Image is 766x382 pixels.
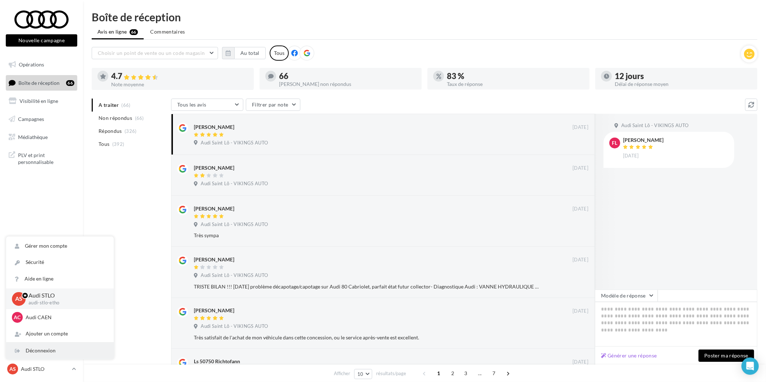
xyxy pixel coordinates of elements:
span: [DATE] [573,257,588,263]
div: [PERSON_NAME] [194,256,234,263]
div: Open Intercom Messenger [741,357,759,375]
div: Très satisfait de l'achat de mon véhicule dans cette concession, ou le service après-vente est ex... [194,334,541,341]
span: Audi Saint Lô - VIKINGS AUTO [201,272,268,279]
p: Audi CAEN [26,314,105,321]
span: 10 [357,371,364,377]
p: Audi STLO [29,291,102,300]
div: Ajouter un compte [6,326,114,342]
button: Au total [222,47,266,59]
span: Audi Saint Lô - VIKINGS AUTO [201,181,268,187]
div: [PERSON_NAME] [194,205,234,212]
button: Nouvelle campagne [6,34,77,47]
button: Filtrer par note [246,99,300,111]
span: [DATE] [623,153,639,159]
span: [DATE] [573,206,588,212]
span: Choisir un point de vente ou un code magasin [98,50,205,56]
span: AC [14,314,21,321]
span: Médiathèque [18,134,48,140]
span: Opérations [19,61,44,68]
span: Tous [99,140,109,148]
button: Tous les avis [171,99,243,111]
div: Boîte de réception [92,12,757,22]
a: PLV et print personnalisable [4,147,79,169]
span: (326) [125,128,137,134]
span: [DATE] [573,308,588,314]
span: Boîte de réception [18,79,60,86]
span: PLV et print personnalisable [18,150,74,166]
span: AS [9,365,16,373]
a: Visibilité en ligne [4,94,79,109]
div: [PERSON_NAME] [194,307,234,314]
div: 4.7 [111,72,248,81]
div: [PERSON_NAME] [194,123,234,131]
a: Gérer mon compte [6,238,114,254]
div: Ls 50750 Richtofann [194,358,240,365]
div: Note moyenne [111,82,248,87]
div: Délai de réponse moyen [615,82,752,87]
span: ... [474,368,486,379]
span: Visibilité en ligne [19,98,58,104]
span: 7 [488,368,500,379]
p: Audi STLO [21,365,69,373]
div: Déconnexion [6,343,114,359]
a: AS Audi STLO [6,362,77,376]
span: [DATE] [573,165,588,172]
div: [PERSON_NAME] [194,164,234,172]
a: Sécurité [6,254,114,270]
span: Tous les avis [177,101,206,108]
span: 1 [433,368,444,379]
span: 2 [447,368,458,379]
div: 66 [279,72,416,80]
div: TRISTE BILAN !!! [DATE] problème décapotage/capotage sur Audi 80 Cabriolet, parfait état futur co... [194,283,541,290]
button: 10 [354,369,373,379]
span: résultats/page [376,370,406,377]
span: Commentaires [151,28,185,35]
span: Afficher [334,370,350,377]
div: 83 % [447,72,584,80]
span: Répondus [99,127,122,135]
div: Tous [270,45,289,61]
span: (66) [135,115,144,121]
a: Campagnes [4,112,79,127]
a: Boîte de réception66 [4,75,79,91]
span: Non répondus [99,114,132,122]
div: Très sympa [194,232,541,239]
span: AS [15,295,22,303]
div: Taux de réponse [447,82,584,87]
span: 3 [460,368,471,379]
a: Aide en ligne [6,271,114,287]
p: audi-stlo-etho [29,300,102,306]
button: Modèle de réponse [595,290,658,302]
div: 66 [66,80,74,86]
span: fl [612,139,618,147]
button: Générer une réponse [598,351,660,360]
span: Audi Saint Lô - VIKINGS AUTO [201,221,268,228]
span: Campagnes [18,116,44,122]
span: [DATE] [573,124,588,131]
button: Poster ma réponse [698,350,754,362]
button: Choisir un point de vente ou un code magasin [92,47,218,59]
span: Audi Saint Lô - VIKINGS AUTO [201,323,268,330]
a: Opérations [4,57,79,72]
span: [DATE] [573,359,588,365]
a: Médiathèque [4,130,79,145]
div: 12 jours [615,72,752,80]
div: [PERSON_NAME] [623,138,663,143]
span: Audi Saint Lô - VIKINGS AUTO [201,140,268,146]
button: Au total [234,47,266,59]
span: (392) [112,141,125,147]
span: Audi Saint Lô - VIKINGS AUTO [621,122,688,129]
div: [PERSON_NAME] non répondus [279,82,416,87]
